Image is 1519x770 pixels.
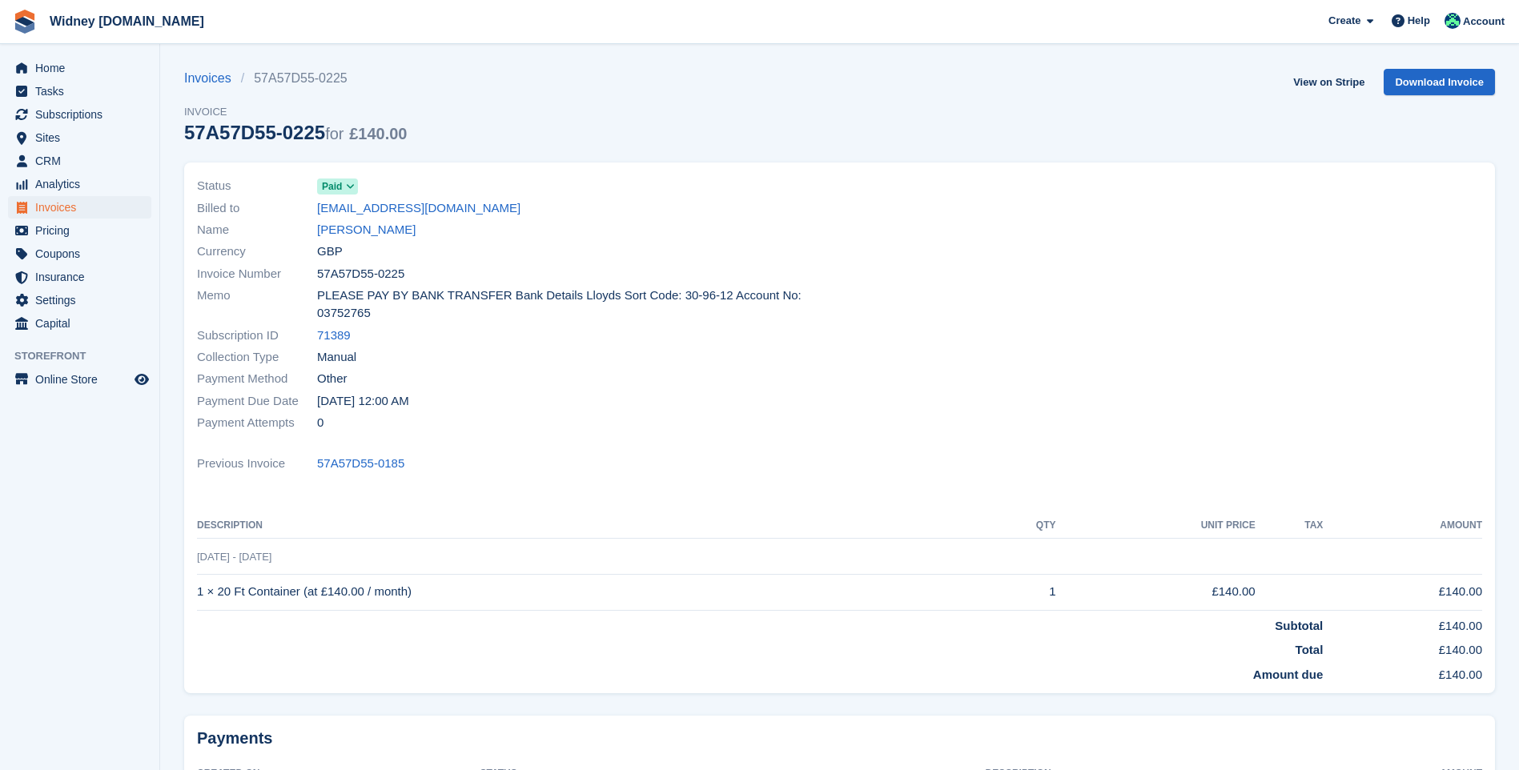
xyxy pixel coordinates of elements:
[317,177,358,195] a: Paid
[35,243,131,265] span: Coupons
[35,173,131,195] span: Analytics
[8,80,151,102] a: menu
[197,221,317,239] span: Name
[35,80,131,102] span: Tasks
[1055,574,1255,610] td: £140.00
[8,126,151,149] a: menu
[8,103,151,126] a: menu
[197,513,983,539] th: Description
[197,370,317,388] span: Payment Method
[8,368,151,391] a: menu
[8,196,151,219] a: menu
[197,728,1482,748] h2: Payments
[35,312,131,335] span: Capital
[1323,574,1482,610] td: £140.00
[35,196,131,219] span: Invoices
[35,103,131,126] span: Subscriptions
[1408,13,1430,29] span: Help
[184,104,407,120] span: Invoice
[197,414,317,432] span: Payment Attempts
[197,348,317,367] span: Collection Type
[1463,14,1505,30] span: Account
[317,327,351,345] a: 71389
[1055,513,1255,539] th: Unit Price
[8,150,151,172] a: menu
[1323,610,1482,635] td: £140.00
[8,266,151,288] a: menu
[317,455,404,473] a: 57A57D55-0185
[1328,13,1360,29] span: Create
[317,414,323,432] span: 0
[43,8,211,34] a: Widney [DOMAIN_NAME]
[317,287,830,323] span: PLEASE PAY BY BANK TRANSFER Bank Details Lloyds Sort Code: 30-96-12 Account No: 03752765
[8,243,151,265] a: menu
[13,10,37,34] img: stora-icon-8386f47178a22dfd0bd8f6a31ec36ba5ce8667c1dd55bd0f319d3a0aa187defe.svg
[322,179,342,194] span: Paid
[35,368,131,391] span: Online Store
[1323,660,1482,684] td: £140.00
[8,219,151,242] a: menu
[8,57,151,79] a: menu
[197,287,317,323] span: Memo
[197,392,317,411] span: Payment Due Date
[8,312,151,335] a: menu
[983,513,1055,539] th: QTY
[35,126,131,149] span: Sites
[317,199,520,218] a: [EMAIL_ADDRESS][DOMAIN_NAME]
[197,574,983,610] td: 1 × 20 Ft Container (at £140.00 / month)
[197,243,317,261] span: Currency
[317,265,404,283] span: 57A57D55-0225
[317,243,343,261] span: GBP
[1445,13,1461,29] img: Emma
[317,221,416,239] a: [PERSON_NAME]
[35,57,131,79] span: Home
[1275,619,1323,632] strong: Subtotal
[349,125,407,142] span: £140.00
[8,173,151,195] a: menu
[197,327,317,345] span: Subscription ID
[184,122,407,143] div: 57A57D55-0225
[325,125,344,142] span: for
[317,392,409,411] time: 2025-08-01 23:00:00 UTC
[35,219,131,242] span: Pricing
[1323,635,1482,660] td: £140.00
[184,69,407,88] nav: breadcrumbs
[8,289,151,311] a: menu
[197,177,317,195] span: Status
[1323,513,1482,539] th: Amount
[184,69,241,88] a: Invoices
[317,348,356,367] span: Manual
[132,370,151,389] a: Preview store
[1256,513,1324,539] th: Tax
[1384,69,1495,95] a: Download Invoice
[1287,69,1371,95] a: View on Stripe
[983,574,1055,610] td: 1
[35,289,131,311] span: Settings
[197,199,317,218] span: Billed to
[317,370,348,388] span: Other
[35,150,131,172] span: CRM
[197,455,317,473] span: Previous Invoice
[1253,668,1324,681] strong: Amount due
[197,265,317,283] span: Invoice Number
[1296,643,1324,656] strong: Total
[14,348,159,364] span: Storefront
[35,266,131,288] span: Insurance
[197,551,271,563] span: [DATE] - [DATE]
